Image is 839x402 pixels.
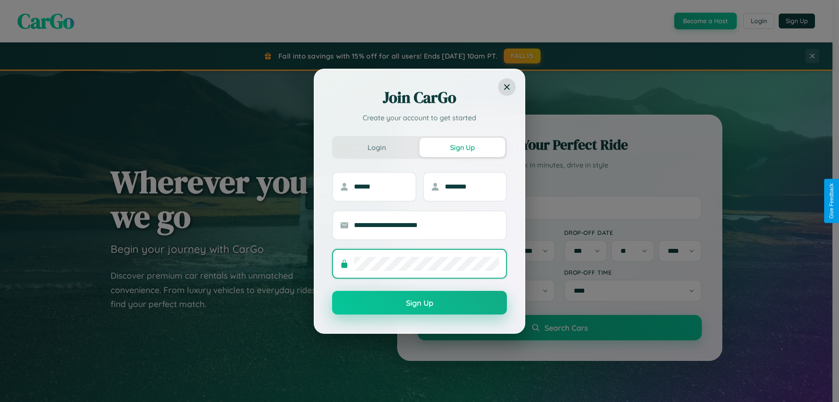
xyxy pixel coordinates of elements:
p: Create your account to get started [332,112,507,123]
button: Sign Up [419,138,505,157]
h2: Join CarGo [332,87,507,108]
div: Give Feedback [829,183,835,219]
button: Sign Up [332,291,507,315]
button: Login [334,138,419,157]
